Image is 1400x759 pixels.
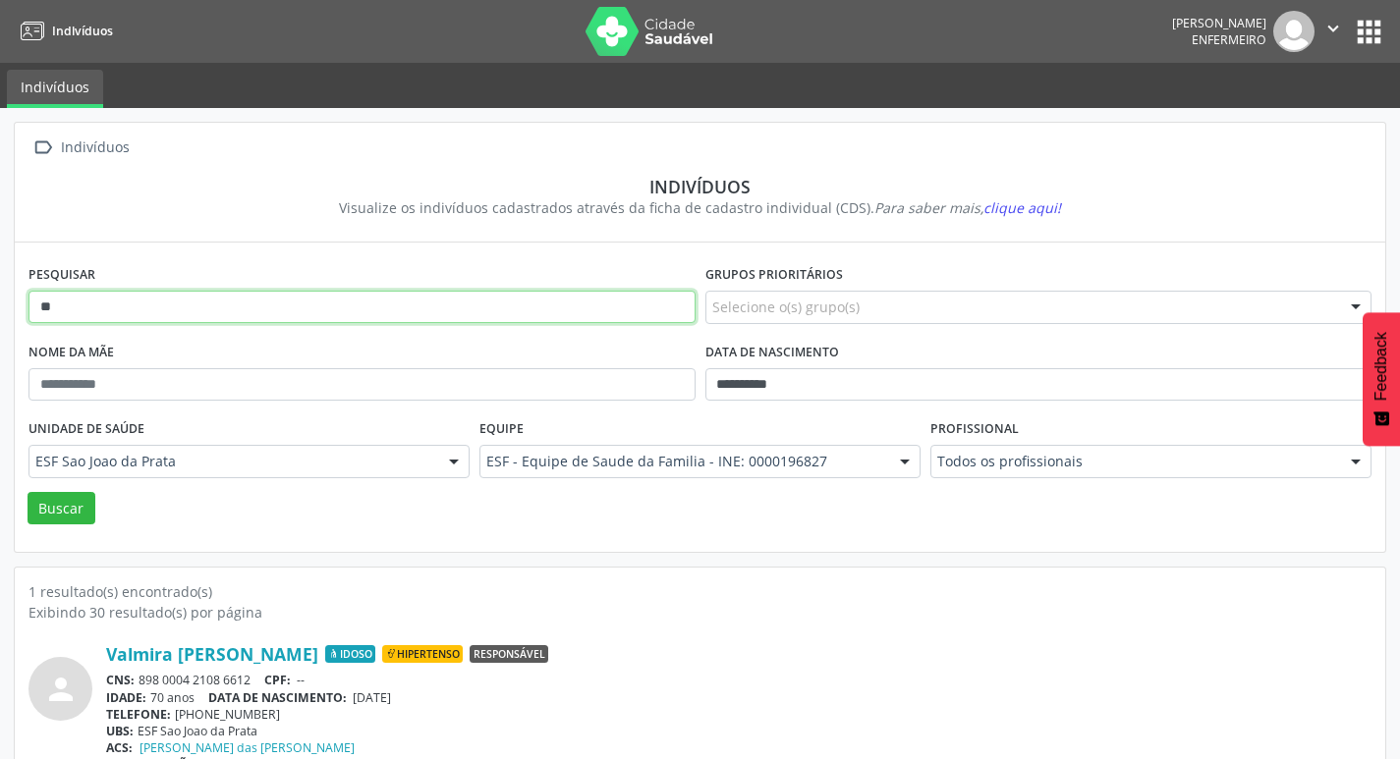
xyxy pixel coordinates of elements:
[106,706,171,723] span: TELEFONE:
[35,452,429,471] span: ESF Sao Joao da Prata
[874,198,1061,217] i: Para saber mais,
[57,134,133,162] div: Indivíduos
[52,23,113,39] span: Indivíduos
[106,706,1372,723] div: [PHONE_NUMBER]
[14,15,113,47] a: Indivíduos
[28,260,95,291] label: Pesquisar
[28,134,57,162] i: 
[28,581,1372,602] div: 1 resultado(s) encontrado(s)
[264,672,291,688] span: CPF:
[28,414,144,445] label: Unidade de saúde
[1322,18,1344,39] i: 
[28,492,95,525] button: Buscar
[106,723,1372,739] div: ESF Sao Joao da Prata
[983,198,1061,217] span: clique aqui!
[42,197,1358,218] div: Visualize os indivíduos cadastrados através da ficha de cadastro individual (CDS).
[140,739,355,756] a: [PERSON_NAME] das [PERSON_NAME]
[28,602,1372,623] div: Exibindo 30 resultado(s) por página
[937,452,1331,471] span: Todos os profissionais
[7,70,103,108] a: Indivíduos
[1372,332,1390,401] span: Feedback
[353,689,391,706] span: [DATE]
[1352,15,1386,49] button: apps
[486,452,880,471] span: ESF - Equipe de Saude da Familia - INE: 0000196827
[208,689,347,706] span: DATA DE NASCIMENTO:
[479,414,524,445] label: Equipe
[28,338,114,368] label: Nome da mãe
[325,645,375,663] span: Idoso
[106,672,1372,688] div: 898 0004 2108 6612
[42,176,1358,197] div: Indivíduos
[712,297,860,317] span: Selecione o(s) grupo(s)
[705,338,839,368] label: Data de nascimento
[705,260,843,291] label: Grupos prioritários
[1315,11,1352,52] button: 
[297,672,305,688] span: --
[1172,15,1266,31] div: [PERSON_NAME]
[470,645,548,663] span: Responsável
[1192,31,1266,48] span: Enfermeiro
[930,414,1019,445] label: Profissional
[382,645,463,663] span: Hipertenso
[106,689,1372,706] div: 70 anos
[106,689,146,706] span: IDADE:
[106,723,134,739] span: UBS:
[106,643,318,665] a: Valmira [PERSON_NAME]
[106,672,135,688] span: CNS:
[106,739,133,756] span: ACS:
[1273,11,1315,52] img: img
[28,134,133,162] a:  Indivíduos
[1363,312,1400,446] button: Feedback - Mostrar pesquisa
